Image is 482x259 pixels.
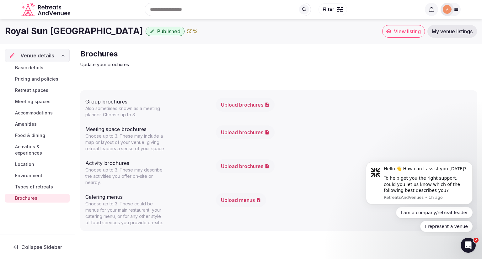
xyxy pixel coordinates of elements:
[85,105,166,118] p: Also sometimes known as a meeting planner. Choose up to 3.
[5,97,70,106] a: Meeting spaces
[5,75,70,83] a: Pricing and policies
[5,142,70,157] a: Activities & experiences
[474,238,479,243] span: 2
[394,28,421,34] span: View listing
[5,131,70,140] a: Food & dining
[15,132,45,139] span: Food & dining
[85,123,211,133] div: Meeting space brochures
[5,108,70,117] a: Accommodations
[5,182,70,191] a: Types of retreats
[15,76,58,82] span: Pricing and policies
[15,65,43,71] span: Basic details
[20,52,54,59] span: Venue details
[187,28,198,35] div: 55 %
[85,167,166,186] p: Choose up to 3. These may describe the activities you offer on-site or nearby.
[356,157,482,236] iframe: Intercom notifications message
[15,121,37,127] span: Amenities
[146,27,185,36] button: Published
[15,144,67,156] span: Activities & experiences
[5,86,70,95] a: Retreat spaces
[85,95,211,105] div: Group brochures
[5,63,70,72] a: Basic details
[15,98,51,105] span: Meeting spaces
[216,193,266,207] button: Upload menus
[323,6,334,13] span: Filter
[85,133,166,152] p: Choose up to 3. These may include a map or layout of your venue, giving retreat leaders a sense o...
[432,28,473,34] span: My venue listings
[319,3,347,15] button: Filter
[15,110,53,116] span: Accommodations
[15,184,53,190] span: Types of retreats
[216,159,275,173] button: Upload brochures
[187,28,198,35] button: 55%
[21,244,62,250] span: Collapse Sidebar
[216,98,275,112] button: Upload brochures
[85,201,166,226] p: Choose up to 3. These could be menus for your main restaurant, your catering menu, or for any oth...
[80,61,291,68] p: Update your brochures
[382,25,425,38] a: View listing
[15,195,37,201] span: Brochures
[5,25,143,37] h1: Royal Sun [GEOGRAPHIC_DATA]
[427,25,477,38] a: My venue listings
[443,5,452,14] img: acaro
[5,171,70,180] a: Environment
[5,194,70,203] a: Brochures
[216,125,275,139] button: Upload brochures
[5,160,70,169] a: Location
[85,157,211,167] div: Activity brochures
[21,3,72,17] a: Visit the homepage
[80,49,291,59] h2: Brochures
[5,120,70,129] a: Amenities
[15,161,34,167] span: Location
[85,191,211,201] div: Catering menus
[21,3,72,17] svg: Retreats and Venues company logo
[461,238,476,253] iframe: Intercom live chat
[15,172,42,179] span: Environment
[15,87,48,93] span: Retreat spaces
[5,240,70,254] button: Collapse Sidebar
[157,28,180,34] span: Published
